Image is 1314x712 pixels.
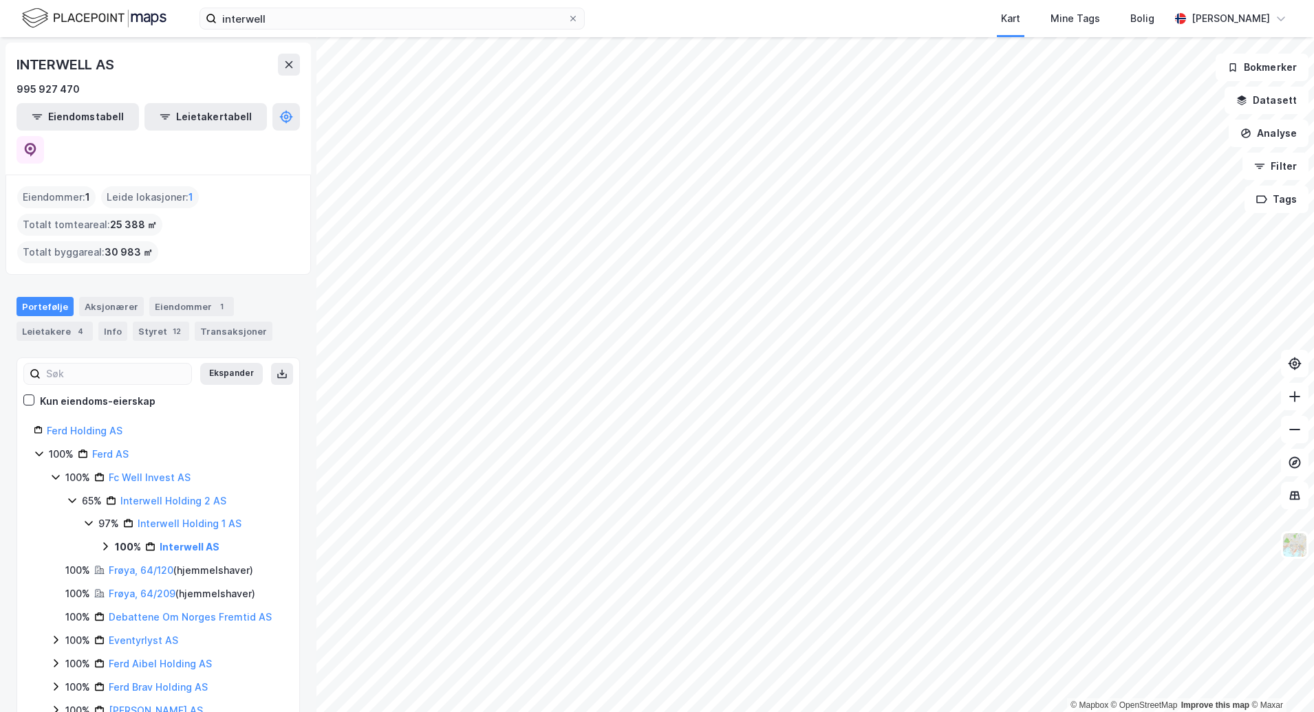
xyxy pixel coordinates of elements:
[65,586,90,602] div: 100%
[215,300,228,313] div: 1
[109,611,272,623] a: Debattene Om Norges Fremtid AS
[47,425,122,436] a: Ferd Holding AS
[120,495,226,507] a: Interwell Holding 2 AS
[101,186,199,208] div: Leide lokasjoner :
[85,189,90,205] span: 1
[1192,10,1270,27] div: [PERSON_NAME]
[109,681,208,693] a: Ferd Brav Holding AS
[1216,54,1308,81] button: Bokmerker
[65,632,90,649] div: 100%
[110,216,157,233] span: 25 388 ㎡
[160,541,219,553] a: Interwell AS
[1229,120,1308,147] button: Analyse
[105,244,153,260] span: 30 983 ㎡
[109,564,173,576] a: Frøya, 64/120
[22,6,166,30] img: logo.f888ab2527a4732fd821a326f86c7f29.svg
[1001,10,1020,27] div: Kart
[1051,10,1100,27] div: Mine Tags
[65,562,90,579] div: 100%
[49,446,74,463] div: 100%
[144,103,267,131] button: Leietakertabell
[65,656,90,672] div: 100%
[115,539,141,555] div: 100%
[109,588,175,599] a: Frøya, 64/209
[74,324,87,338] div: 4
[149,297,234,316] div: Eiendommer
[1181,700,1249,710] a: Improve this map
[17,103,139,131] button: Eiendomstabell
[1245,646,1314,712] iframe: Chat Widget
[138,518,241,529] a: Interwell Holding 1 AS
[79,297,144,316] div: Aksjonærer
[189,189,193,205] span: 1
[92,448,129,460] a: Ferd AS
[200,363,263,385] button: Ekspander
[98,322,127,341] div: Info
[17,322,93,341] div: Leietakere
[1282,532,1308,558] img: Z
[1070,700,1108,710] a: Mapbox
[65,469,90,486] div: 100%
[109,658,212,669] a: Ferd Aibel Holding AS
[17,186,96,208] div: Eiendommer :
[217,8,568,29] input: Søk på adresse, matrikkel, gårdeiere, leietakere eller personer
[98,515,119,532] div: 97%
[109,471,191,483] a: Fc Well Invest AS
[17,81,80,98] div: 995 927 470
[65,679,90,696] div: 100%
[1130,10,1154,27] div: Bolig
[1225,87,1308,114] button: Datasett
[195,322,272,341] div: Transaksjoner
[109,634,178,646] a: Eventyrlyst AS
[17,54,117,76] div: INTERWELL AS
[170,324,184,338] div: 12
[1111,700,1178,710] a: OpenStreetMap
[82,493,102,509] div: 65%
[109,562,253,579] div: ( hjemmelshaver )
[109,586,255,602] div: ( hjemmelshaver )
[65,609,90,625] div: 100%
[1245,186,1308,213] button: Tags
[41,364,191,384] input: Søk
[17,241,158,263] div: Totalt byggareal :
[1242,153,1308,180] button: Filter
[40,393,155,410] div: Kun eiendoms-eierskap
[17,297,74,316] div: Portefølje
[133,322,189,341] div: Styret
[17,214,162,236] div: Totalt tomteareal :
